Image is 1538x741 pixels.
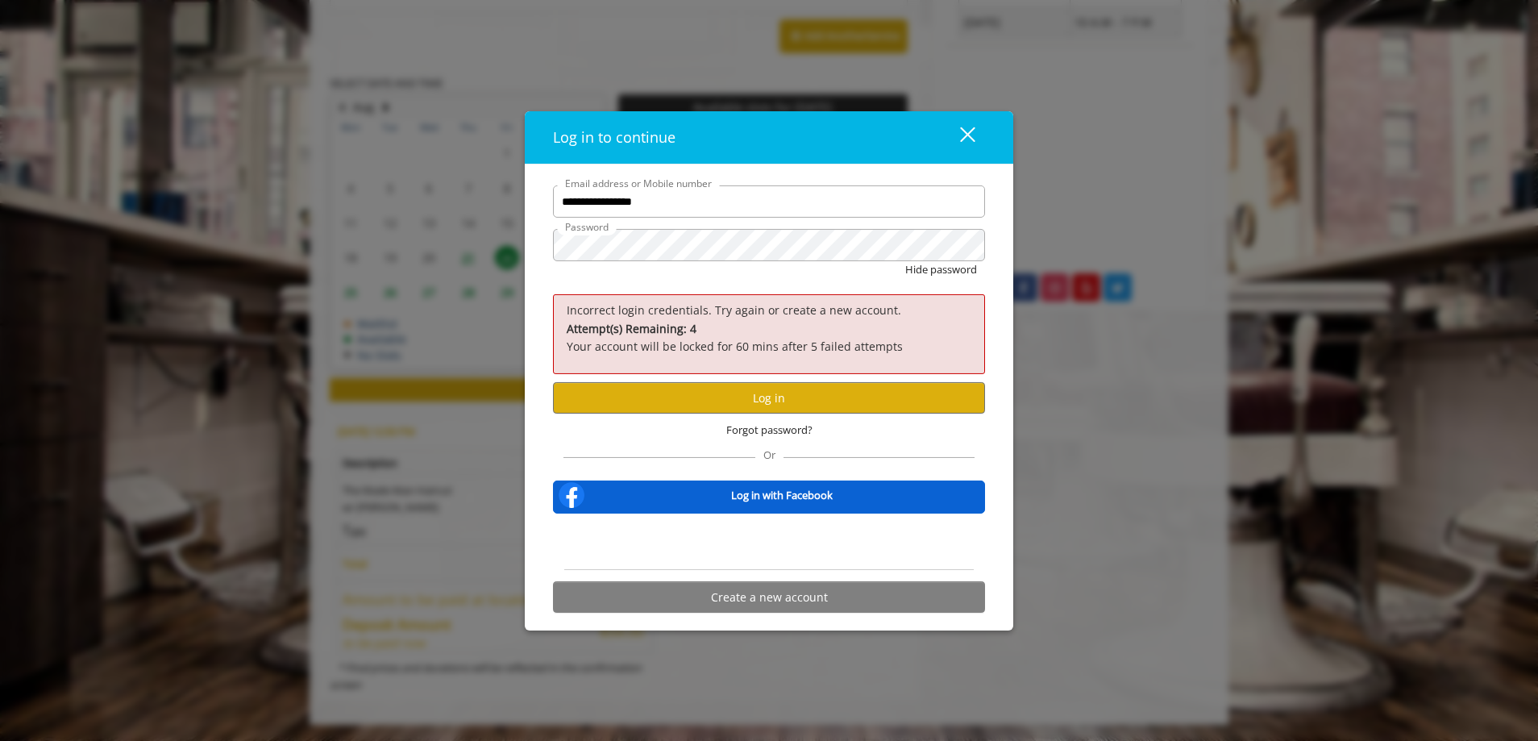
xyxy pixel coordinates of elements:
[942,126,974,150] div: close dialog
[553,581,985,613] button: Create a new account
[567,302,901,318] span: Incorrect login credentials. Try again or create a new account.
[557,219,617,235] label: Password
[557,176,720,191] label: Email address or Mobile number
[905,261,977,278] button: Hide password
[688,524,851,560] iframe: Sign in with Google Button
[567,320,696,335] b: Attempt(s) Remaining: 4
[726,422,813,439] span: Forgot password?
[553,185,985,218] input: Email address or Mobile number
[553,229,985,261] input: Password
[553,382,985,414] button: Log in
[731,487,833,504] b: Log in with Facebook
[755,448,784,462] span: Or
[567,319,971,356] p: Your account will be locked for 60 mins after 5 failed attempts
[555,479,588,511] img: facebook-logo
[930,121,985,154] button: close dialog
[553,127,675,147] span: Log in to continue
